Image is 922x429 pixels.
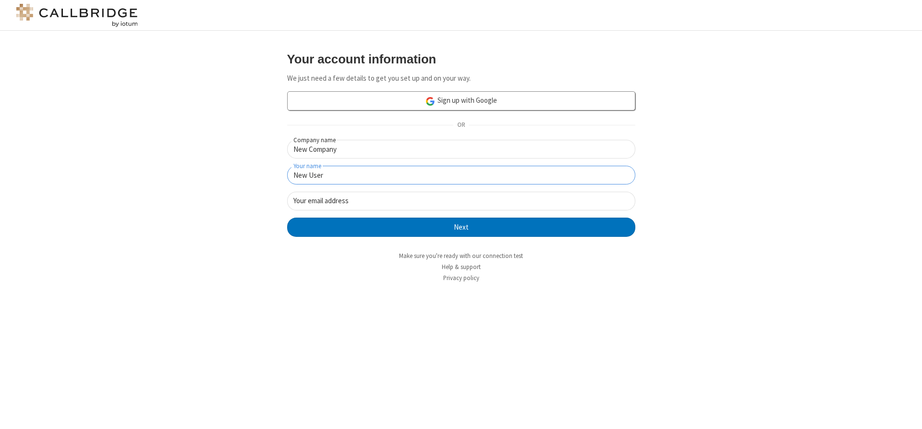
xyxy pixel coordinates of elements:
[287,140,635,159] input: Company name
[442,263,481,271] a: Help & support
[287,166,635,184] input: Your name
[443,274,479,282] a: Privacy policy
[14,4,139,27] img: logo@2x.png
[287,218,635,237] button: Next
[425,96,436,107] img: google-icon.png
[287,73,635,84] p: We just need a few details to get you set up and on your way.
[287,52,635,66] h3: Your account information
[453,119,469,132] span: OR
[287,91,635,110] a: Sign up with Google
[287,192,635,210] input: Your email address
[399,252,523,260] a: Make sure you're ready with our connection test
